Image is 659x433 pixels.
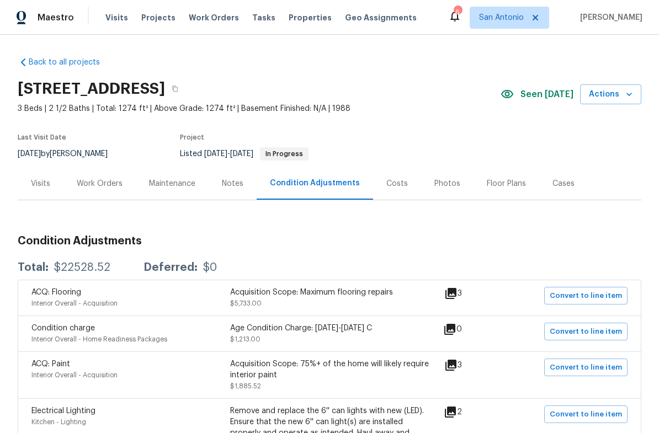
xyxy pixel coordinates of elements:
div: Age Condition Charge: [DATE]-[DATE] C [230,323,429,334]
span: Listed [180,150,309,158]
span: Interior Overall - Acquisition [31,300,118,307]
div: Costs [386,178,408,189]
span: - [204,150,253,158]
span: Interior Overall - Acquisition [31,372,118,378]
span: Work Orders [189,12,239,23]
span: Properties [289,12,332,23]
div: Total: [18,262,49,273]
div: Photos [434,178,460,189]
div: 3 [444,287,497,300]
span: [DATE] [18,150,41,158]
span: Convert to line item [550,290,622,302]
div: Deferred: [144,262,198,273]
span: $1,213.00 [230,336,261,343]
div: Cases [552,178,575,189]
div: Acquisition Scope: Maximum flooring repairs [230,287,429,298]
span: Convert to line item [550,361,622,374]
span: Actions [589,88,633,101]
span: Electrical Lighting [31,407,95,415]
span: Seen [DATE] [520,89,573,100]
button: Convert to line item [544,323,628,340]
span: Tasks [252,14,275,22]
span: $5,733.00 [230,300,262,307]
div: Floor Plans [487,178,526,189]
div: Notes [222,178,243,189]
span: Convert to line item [550,408,622,421]
button: Actions [580,84,641,105]
span: Kitchen - Lighting [31,419,86,425]
span: ACQ: Flooring [31,288,81,296]
div: $0 [203,262,217,273]
span: Geo Assignments [345,12,417,23]
span: [PERSON_NAME] [576,12,642,23]
button: Copy Address [165,79,185,99]
span: Visits [105,12,128,23]
span: Last Visit Date [18,134,66,141]
button: Convert to line item [544,359,628,376]
span: ACQ: Paint [31,360,70,368]
div: 6 [454,7,461,18]
span: 3 Beds | 2 1/2 Baths | Total: 1274 ft² | Above Grade: 1274 ft² | Basement Finished: N/A | 1988 [18,103,501,114]
span: San Antonio [479,12,524,23]
span: In Progress [261,151,307,157]
h3: Condition Adjustments [18,236,641,247]
div: Condition Adjustments [270,178,360,189]
span: $1,885.52 [230,383,261,389]
button: Convert to line item [544,287,628,304]
div: Acquisition Scope: 75%+ of the home will likely require interior paint [230,359,429,381]
span: Projects [141,12,176,23]
div: by [PERSON_NAME] [18,147,121,161]
span: Condition charge [31,324,95,332]
span: Project [180,134,204,141]
span: [DATE] [230,150,253,158]
div: Maintenance [149,178,195,189]
div: 3 [444,359,497,372]
a: Back to all projects [18,57,124,68]
span: Interior Overall - Home Readiness Packages [31,336,167,343]
div: $22528.52 [54,262,110,273]
div: 0 [443,323,497,336]
span: Maestro [38,12,74,23]
div: 2 [444,405,497,419]
div: Visits [31,178,50,189]
button: Convert to line item [544,405,628,423]
h2: [STREET_ADDRESS] [18,83,165,94]
span: Convert to line item [550,325,622,338]
div: Work Orders [77,178,123,189]
span: [DATE] [204,150,227,158]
